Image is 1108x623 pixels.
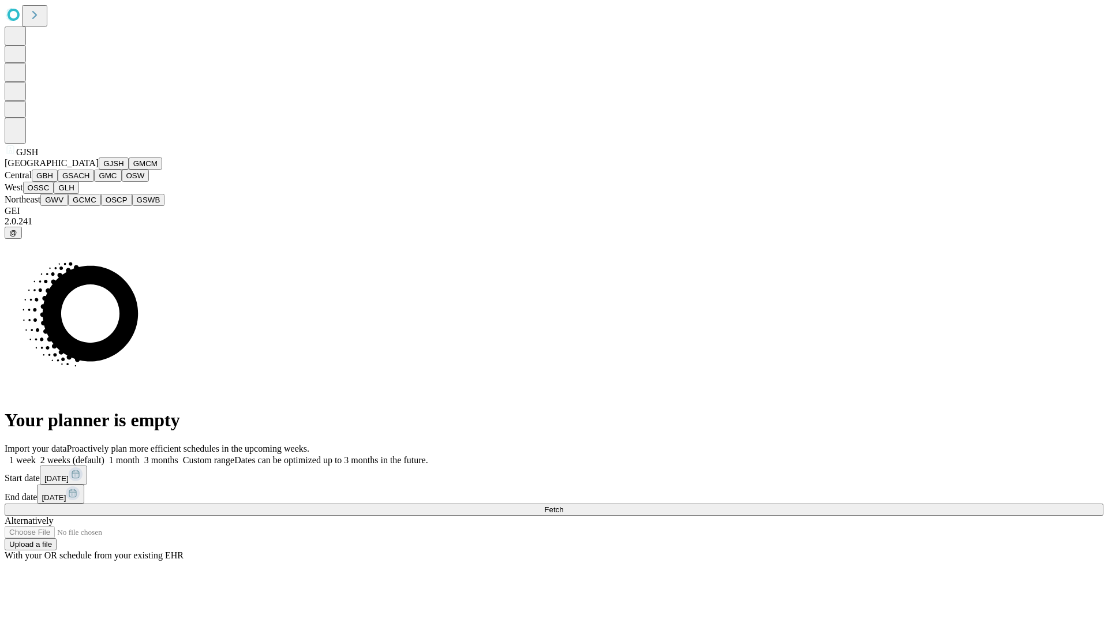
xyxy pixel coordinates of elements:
[37,485,84,504] button: [DATE]
[5,504,1103,516] button: Fetch
[5,538,57,550] button: Upload a file
[132,194,165,206] button: GSWB
[58,170,94,182] button: GSACH
[54,182,78,194] button: GLH
[109,455,140,465] span: 1 month
[101,194,132,206] button: OSCP
[40,455,104,465] span: 2 weeks (default)
[68,194,101,206] button: GCMC
[16,147,38,157] span: GJSH
[67,444,309,453] span: Proactively plan more efficient schedules in the upcoming weeks.
[94,170,121,182] button: GMC
[122,170,149,182] button: OSW
[5,206,1103,216] div: GEI
[183,455,234,465] span: Custom range
[544,505,563,514] span: Fetch
[9,455,36,465] span: 1 week
[5,485,1103,504] div: End date
[5,550,184,560] span: With your OR schedule from your existing EHR
[234,455,428,465] span: Dates can be optimized up to 3 months in the future.
[5,216,1103,227] div: 2.0.241
[5,194,40,204] span: Northeast
[5,516,53,526] span: Alternatively
[99,157,129,170] button: GJSH
[9,228,17,237] span: @
[5,182,23,192] span: West
[5,410,1103,431] h1: Your planner is empty
[144,455,178,465] span: 3 months
[5,444,67,453] span: Import your data
[5,466,1103,485] div: Start date
[44,474,69,483] span: [DATE]
[42,493,66,502] span: [DATE]
[5,170,32,180] span: Central
[23,182,54,194] button: OSSC
[129,157,162,170] button: GMCM
[40,466,87,485] button: [DATE]
[5,158,99,168] span: [GEOGRAPHIC_DATA]
[32,170,58,182] button: GBH
[40,194,68,206] button: GWV
[5,227,22,239] button: @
